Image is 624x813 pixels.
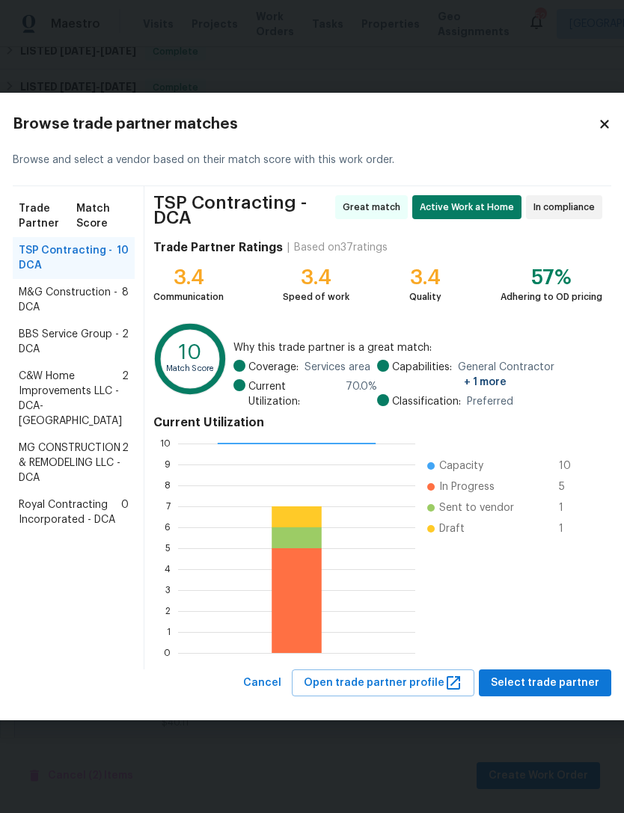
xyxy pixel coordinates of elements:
div: Communication [153,289,224,304]
div: Speed of work [283,289,349,304]
div: 3.4 [283,270,349,285]
span: 70.0 % [346,379,377,409]
h4: Current Utilization [153,415,602,430]
span: Capabilities: [392,360,452,390]
span: + 1 more [464,377,507,387]
span: 5 [559,479,583,494]
div: Based on 37 ratings [294,240,388,255]
span: M&G Construction - DCA [19,285,122,315]
span: Preferred [467,394,513,409]
text: 10 [160,438,171,447]
span: Great match [343,200,406,215]
text: 1 [167,627,171,636]
span: 2 [122,369,129,429]
span: Open trade partner profile [304,674,462,693]
div: Adhering to OD pricing [501,289,602,304]
span: Royal Contracting Incorporated - DCA [19,497,121,527]
span: C&W Home Improvements LLC - DCA-[GEOGRAPHIC_DATA] [19,369,122,429]
span: Classification: [392,394,461,409]
span: Draft [439,521,465,536]
span: 10 [559,458,583,473]
span: In Progress [439,479,495,494]
span: TSP Contracting - DCA [153,195,331,225]
span: 2 [122,441,129,485]
span: 1 [559,500,583,515]
text: 4 [165,564,171,573]
text: 2 [165,606,171,615]
div: Quality [409,289,441,304]
span: Capacity [439,458,483,473]
button: Select trade partner [479,669,611,697]
text: 5 [165,543,171,552]
span: TSP Contracting - DCA [19,243,117,273]
button: Cancel [237,669,287,697]
h2: Browse trade partner matches [13,117,598,132]
button: Open trade partner profile [292,669,474,697]
text: 3 [165,585,171,594]
h4: Trade Partner Ratings [153,240,283,255]
div: 3.4 [153,270,224,285]
span: 2 [122,327,129,357]
div: | [283,240,294,255]
text: 9 [165,459,171,468]
span: Active Work at Home [420,200,520,215]
span: 0 [121,497,129,527]
span: Coverage: [248,360,299,375]
span: Cancel [243,674,281,693]
div: Browse and select a vendor based on their match score with this work order. [13,135,611,186]
div: 57% [501,270,602,285]
text: 0 [164,648,171,657]
span: Why this trade partner is a great match: [233,340,602,355]
span: Select trade partner [491,674,599,693]
div: 3.4 [409,270,441,285]
span: General Contractor [458,360,602,390]
text: 7 [166,501,171,510]
span: 8 [122,285,129,315]
span: 10 [117,243,129,273]
span: Sent to vendor [439,500,514,515]
span: Trade Partner [19,201,76,231]
span: Services area [305,360,370,375]
span: MG CONSTRUCTION & REMODELING LLC - DCA [19,441,122,485]
span: Match Score [76,201,129,231]
text: 8 [165,480,171,489]
span: 1 [559,521,583,536]
text: Match Score [166,365,215,373]
span: BBS Service Group - DCA [19,327,122,357]
text: 10 [179,343,201,363]
span: In compliance [533,200,601,215]
text: 6 [165,522,171,531]
span: Current Utilization: [248,379,340,409]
